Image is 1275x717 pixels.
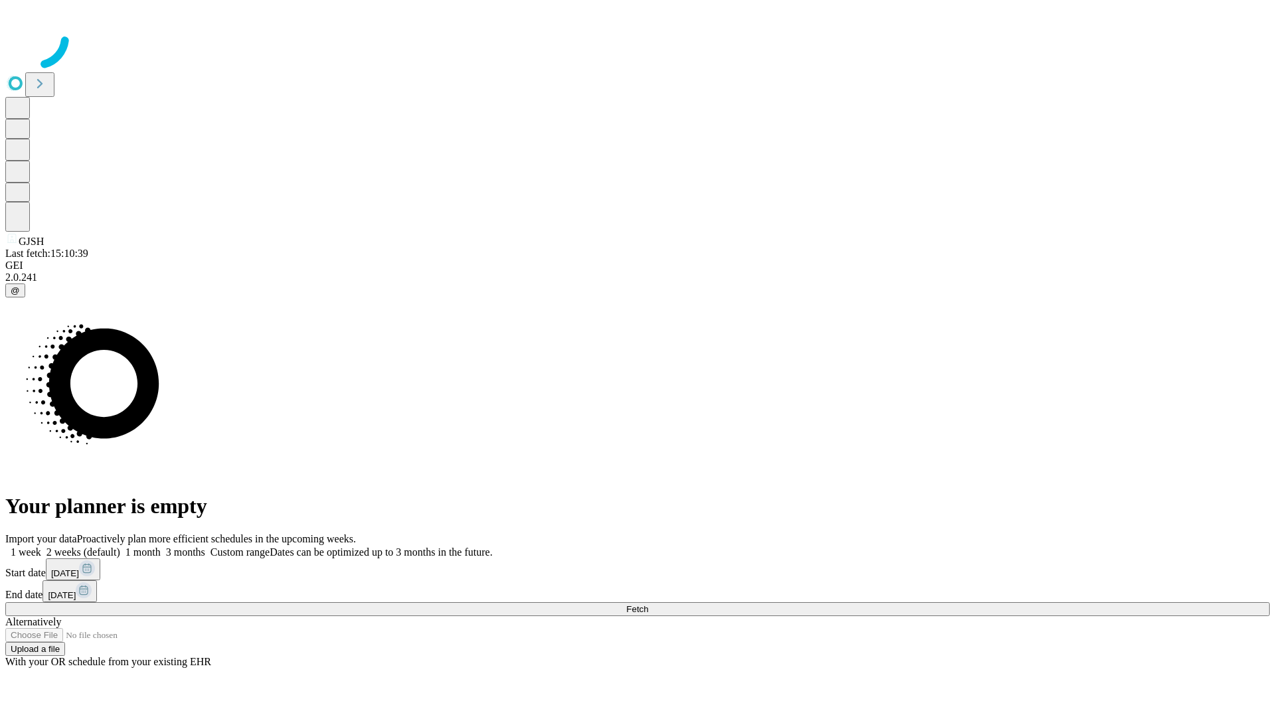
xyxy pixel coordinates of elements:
[5,642,65,656] button: Upload a file
[5,283,25,297] button: @
[166,546,205,558] span: 3 months
[46,546,120,558] span: 2 weeks (default)
[48,590,76,600] span: [DATE]
[5,494,1270,518] h1: Your planner is empty
[126,546,161,558] span: 1 month
[11,285,20,295] span: @
[5,533,77,544] span: Import your data
[5,616,61,627] span: Alternatively
[11,546,41,558] span: 1 week
[211,546,270,558] span: Custom range
[19,236,44,247] span: GJSH
[77,533,356,544] span: Proactively plan more efficient schedules in the upcoming weeks.
[5,260,1270,272] div: GEI
[42,580,97,602] button: [DATE]
[626,604,648,614] span: Fetch
[5,580,1270,602] div: End date
[270,546,492,558] span: Dates can be optimized up to 3 months in the future.
[46,558,100,580] button: [DATE]
[5,272,1270,283] div: 2.0.241
[51,568,79,578] span: [DATE]
[5,602,1270,616] button: Fetch
[5,248,88,259] span: Last fetch: 15:10:39
[5,656,211,667] span: With your OR schedule from your existing EHR
[5,558,1270,580] div: Start date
